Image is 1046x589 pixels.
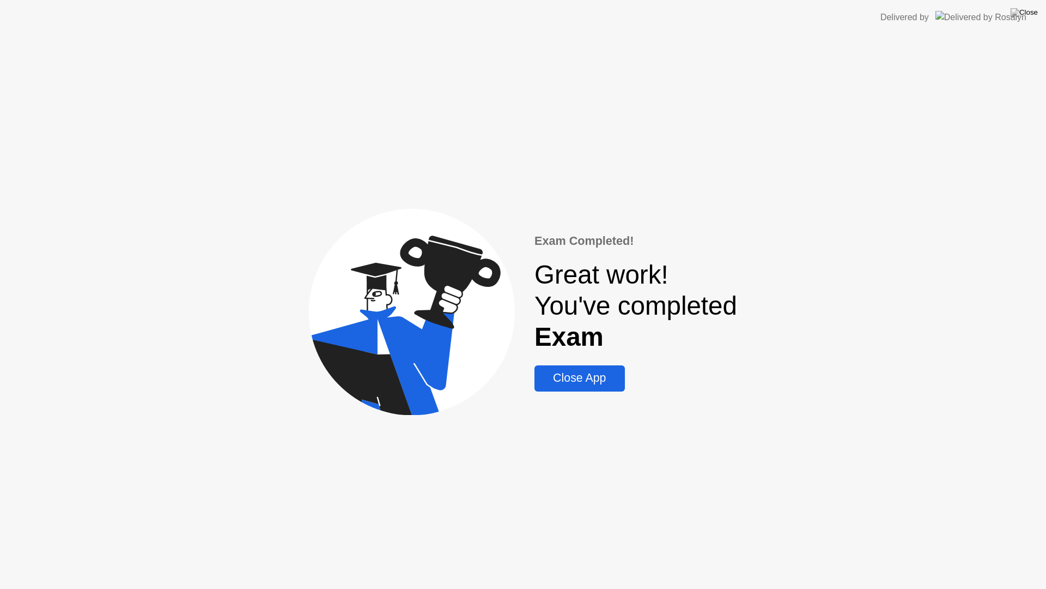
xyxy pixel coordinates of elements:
img: Delivered by Rosalyn [935,11,1026,23]
div: Close App [538,371,621,385]
div: Great work! You've completed [534,259,737,352]
b: Exam [534,322,604,351]
div: Delivered by [880,11,929,24]
div: Exam Completed! [534,232,737,250]
img: Close [1011,8,1038,17]
button: Close App [534,365,624,392]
